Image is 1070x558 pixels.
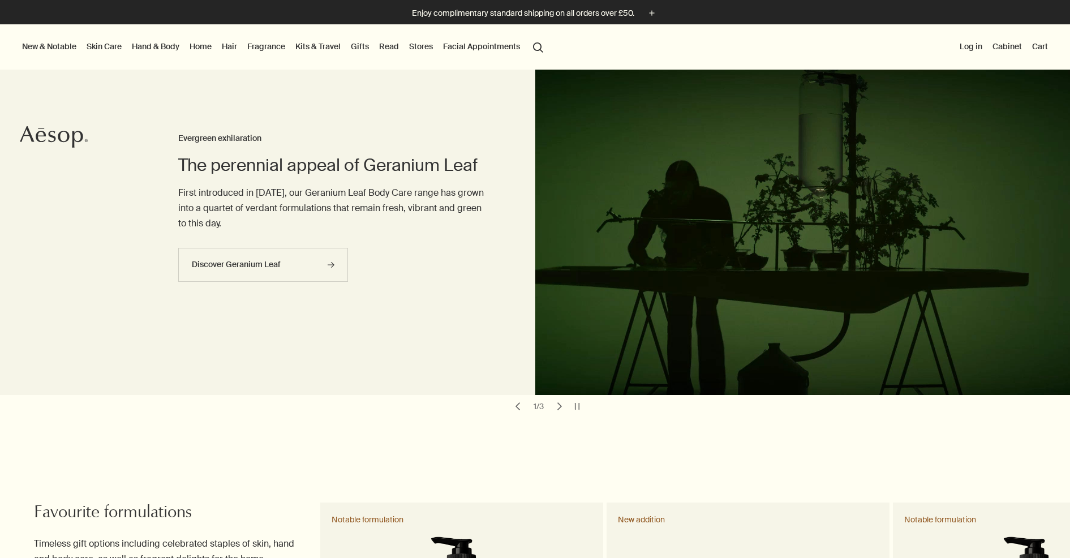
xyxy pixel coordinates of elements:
[957,24,1050,70] nav: supplementary
[20,126,88,151] a: Aesop
[1030,39,1050,54] button: Cart
[412,7,634,19] p: Enjoy complimentary standard shipping on all orders over £50.
[530,401,547,411] div: 1 / 3
[569,398,585,414] button: pause
[178,154,489,177] h2: The perennial appeal of Geranium Leaf
[441,39,522,54] a: Facial Appointments
[412,7,658,20] button: Enjoy complimentary standard shipping on all orders over £50.
[130,39,182,54] a: Hand & Body
[20,126,88,148] svg: Aesop
[510,398,526,414] button: previous slide
[20,24,548,70] nav: primary
[552,398,568,414] button: next slide
[34,503,294,525] h2: Favourite formulations
[528,36,548,57] button: Open search
[84,39,124,54] a: Skin Care
[377,39,401,54] a: Read
[178,185,489,231] p: First introduced in [DATE], our Geranium Leaf Body Care range has grown into a quartet of verdant...
[187,39,214,54] a: Home
[349,39,371,54] a: Gifts
[407,39,435,54] button: Stores
[293,39,343,54] a: Kits & Travel
[20,39,79,54] button: New & Notable
[957,39,985,54] button: Log in
[178,248,348,282] a: Discover Geranium Leaf
[178,132,489,145] h3: Evergreen exhilaration
[245,39,287,54] a: Fragrance
[220,39,239,54] a: Hair
[990,39,1024,54] a: Cabinet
